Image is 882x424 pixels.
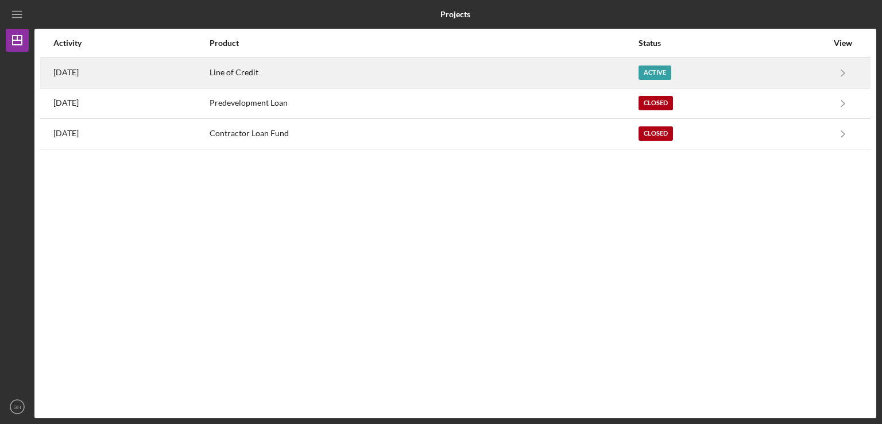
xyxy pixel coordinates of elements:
[639,96,673,110] div: Closed
[53,68,79,77] time: 2025-08-13 18:46
[53,38,208,48] div: Activity
[53,98,79,107] time: 2023-09-01 16:56
[53,129,79,138] time: 2023-08-16 22:04
[440,10,470,19] b: Projects
[13,404,21,410] text: SH
[210,89,637,118] div: Predevelopment Loan
[210,38,637,48] div: Product
[210,120,637,148] div: Contractor Loan Fund
[639,65,671,80] div: Active
[639,38,827,48] div: Status
[210,59,637,87] div: Line of Credit
[639,126,673,141] div: Closed
[6,395,29,418] button: SH
[829,38,857,48] div: View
